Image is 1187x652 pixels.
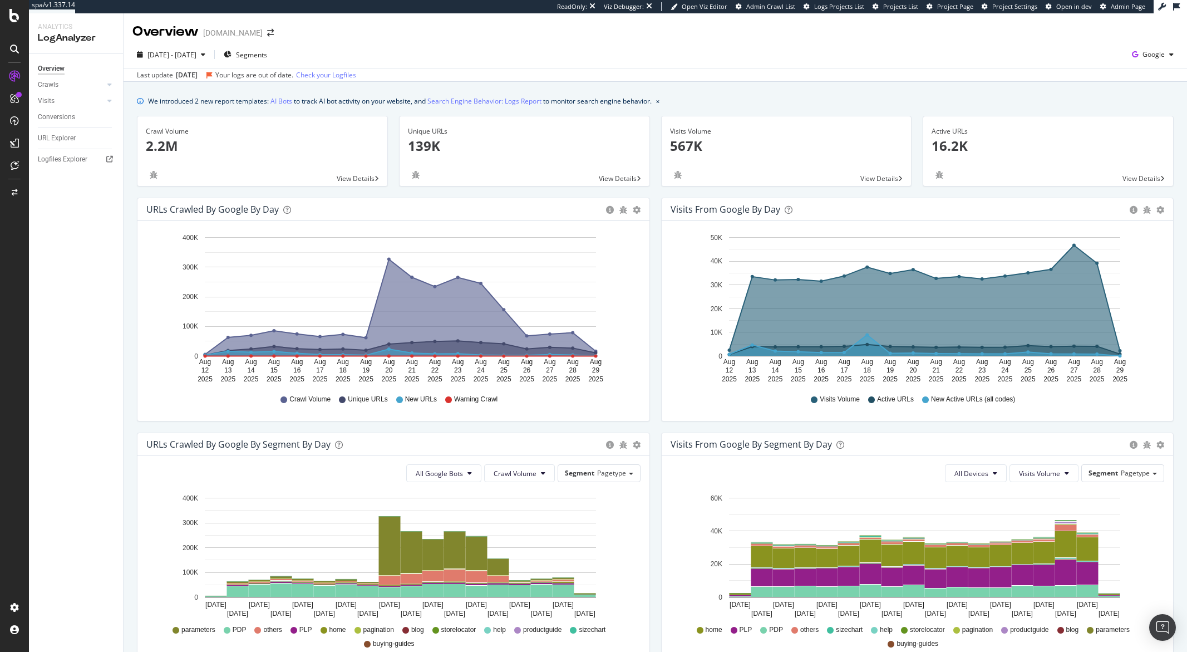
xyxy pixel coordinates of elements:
[38,95,104,107] a: Visits
[800,625,819,635] span: others
[475,358,486,366] text: Aug
[1022,358,1033,366] text: Aug
[730,601,751,609] text: [DATE]
[928,375,943,383] text: 2025
[723,358,735,366] text: Aug
[619,441,627,449] div: bug
[146,439,331,450] div: URLs Crawled by Google By Segment By Day
[38,111,115,123] a: Conversions
[132,46,210,63] button: [DATE] - [DATE]
[379,601,400,609] text: [DATE]
[183,263,198,271] text: 300K
[565,468,594,478] span: Segment
[952,375,967,383] text: 2025
[671,229,1160,384] svg: A chart.
[999,358,1011,366] text: Aug
[1156,441,1164,449] div: gear
[146,126,379,136] div: Crawl Volume
[932,366,940,374] text: 21
[748,366,756,374] text: 13
[1020,375,1035,383] text: 2025
[427,95,541,107] a: Search Engine Behavior: Logs Report
[710,258,722,266] text: 40K
[910,625,945,635] span: storelocator
[408,136,641,155] p: 139K
[925,610,946,617] text: [DATE]
[293,366,301,374] text: 16
[883,375,898,383] text: 2025
[203,27,263,38] div: [DOMAIN_NAME]
[1047,366,1055,374] text: 26
[840,366,848,374] text: 17
[314,610,335,617] text: [DATE]
[682,2,727,11] span: Open Viz Editor
[1099,610,1120,617] text: [DATE]
[909,366,917,374] text: 20
[314,358,326,366] text: Aug
[1012,610,1033,617] text: [DATE]
[710,281,722,289] text: 30K
[38,63,115,75] a: Overview
[408,126,641,136] div: Unique URLs
[496,375,511,383] text: 2025
[247,366,255,374] text: 14
[544,358,555,366] text: Aug
[1019,469,1060,478] span: Visits Volume
[454,395,498,404] span: Warning Crawl
[531,610,552,617] text: [DATE]
[215,70,293,80] div: Your logs are out of date.
[1043,375,1058,383] text: 2025
[137,70,356,80] div: Last update
[1070,366,1078,374] text: 27
[974,375,989,383] text: 2025
[746,358,758,366] text: Aug
[619,206,627,214] div: bug
[1112,375,1127,383] text: 2025
[38,32,114,45] div: LogAnalyzer
[881,610,903,617] text: [DATE]
[1045,358,1056,366] text: Aug
[771,366,779,374] text: 14
[1149,614,1176,641] div: Open Intercom Messenger
[249,601,270,609] text: [DATE]
[820,395,860,404] span: Visits Volume
[710,527,722,535] text: 40K
[444,610,465,617] text: [DATE]
[814,2,864,11] span: Logs Projects List
[427,375,442,383] text: 2025
[406,464,481,482] button: All Google Bots
[588,375,603,383] text: 2025
[183,293,198,301] text: 200K
[817,366,825,374] text: 16
[452,358,464,366] text: Aug
[292,601,313,609] text: [DATE]
[836,625,863,635] span: sizechart
[183,519,198,527] text: 300K
[860,174,898,183] span: View Details
[289,395,331,404] span: Crawl Volume
[706,625,722,635] span: home
[199,358,211,366] text: Aug
[406,358,417,366] text: Aug
[553,601,574,609] text: [DATE]
[38,133,76,144] div: URL Explorer
[671,204,780,215] div: Visits from Google by day
[804,2,864,11] a: Logs Projects List
[579,625,605,635] span: sizechart
[132,22,199,41] div: Overview
[1114,358,1125,366] text: Aug
[363,625,394,635] span: pagination
[745,375,760,383] text: 2025
[1001,366,1009,374] text: 24
[337,174,375,183] span: View Details
[227,610,248,617] text: [DATE]
[670,136,903,155] p: 567K
[519,375,534,383] text: 2025
[565,375,580,383] text: 2025
[474,375,489,383] text: 2025
[382,375,397,383] text: 2025
[263,625,282,635] span: others
[201,366,209,374] text: 12
[592,366,600,374] text: 29
[289,375,304,383] text: 2025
